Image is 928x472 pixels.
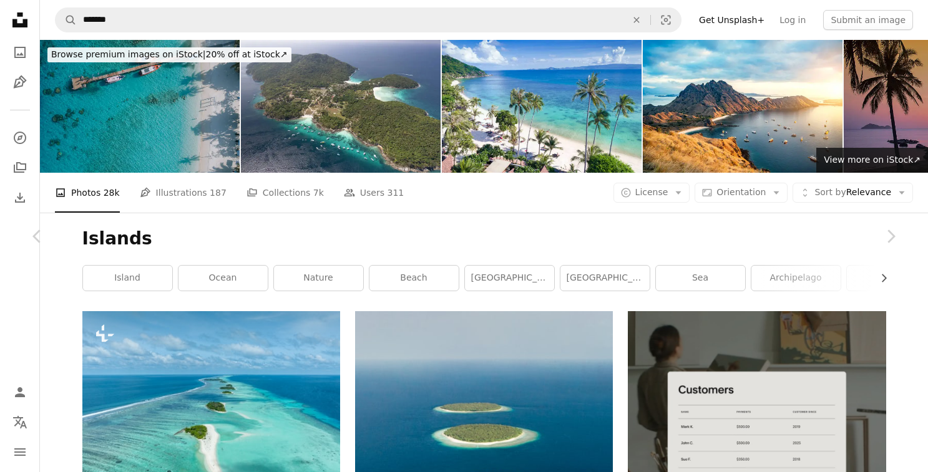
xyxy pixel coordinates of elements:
[716,187,766,197] span: Orientation
[82,228,886,250] h1: Islands
[388,186,404,200] span: 311
[560,266,650,291] a: [GEOGRAPHIC_DATA]
[695,183,788,203] button: Orientation
[7,70,32,95] a: Illustrations
[465,266,554,291] a: [GEOGRAPHIC_DATA]
[623,8,650,32] button: Clear
[751,266,841,291] a: archipelago
[241,40,441,173] img: Koh Racha Yai, Koh Raya, Phuket
[691,10,772,30] a: Get Unsplash+
[83,266,172,291] a: island
[651,8,681,32] button: Visual search
[247,173,324,213] a: Collections 7k
[814,186,891,199] span: Relevance
[7,40,32,65] a: Photos
[442,40,642,173] img: Beautiful Leela Beach, Koh Phangan, Thailand
[7,125,32,150] a: Explore
[7,380,32,405] a: Log in / Sign up
[82,402,340,413] a: an aerial view of an island in the middle of the ocean
[140,173,227,213] a: Illustrations 187
[7,155,32,180] a: Collections
[613,183,690,203] button: License
[814,187,846,197] span: Sort by
[210,186,227,200] span: 187
[635,187,668,197] span: License
[853,176,928,296] a: Next
[369,266,459,291] a: beach
[56,8,77,32] button: Search Unsplash
[274,266,363,291] a: nature
[55,7,681,32] form: Find visuals sitewide
[772,10,813,30] a: Log in
[7,440,32,465] button: Menu
[643,40,843,173] img: Sunset at Padar island in Komodo National Park, Indonesia
[51,49,288,59] span: 20% off at iStock ↗
[51,49,205,59] span: Browse premium images on iStock |
[793,183,913,203] button: Sort byRelevance
[823,10,913,30] button: Submit an image
[178,266,268,291] a: ocean
[824,155,921,165] span: View more on iStock ↗
[816,148,928,173] a: View more on iStock↗
[344,173,404,213] a: Users 311
[7,410,32,435] button: Language
[313,186,324,200] span: 7k
[656,266,745,291] a: sea
[40,40,240,173] img: Drone point of view anchored boats at lagoon with pier in lang tengah island, malaysia
[40,40,299,70] a: Browse premium images on iStock|20% off at iStock↗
